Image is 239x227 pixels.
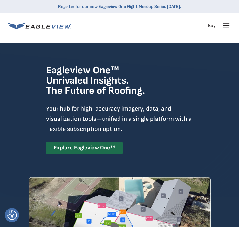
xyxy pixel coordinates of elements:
[208,23,215,29] a: Buy
[46,142,123,154] a: Explore Eagleview One™
[7,210,17,220] img: Revisit consent button
[58,4,181,9] a: Register for our new Eagleview One Flight Meetup Series [DATE].
[7,210,17,220] button: Consent Preferences
[46,65,177,96] h1: Eagleview One™ Unrivaled Insights. The Future of Roofing.
[46,104,193,134] p: Your hub for high-accuracy imagery, data, and visualization tools—unified in a single platform wi...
